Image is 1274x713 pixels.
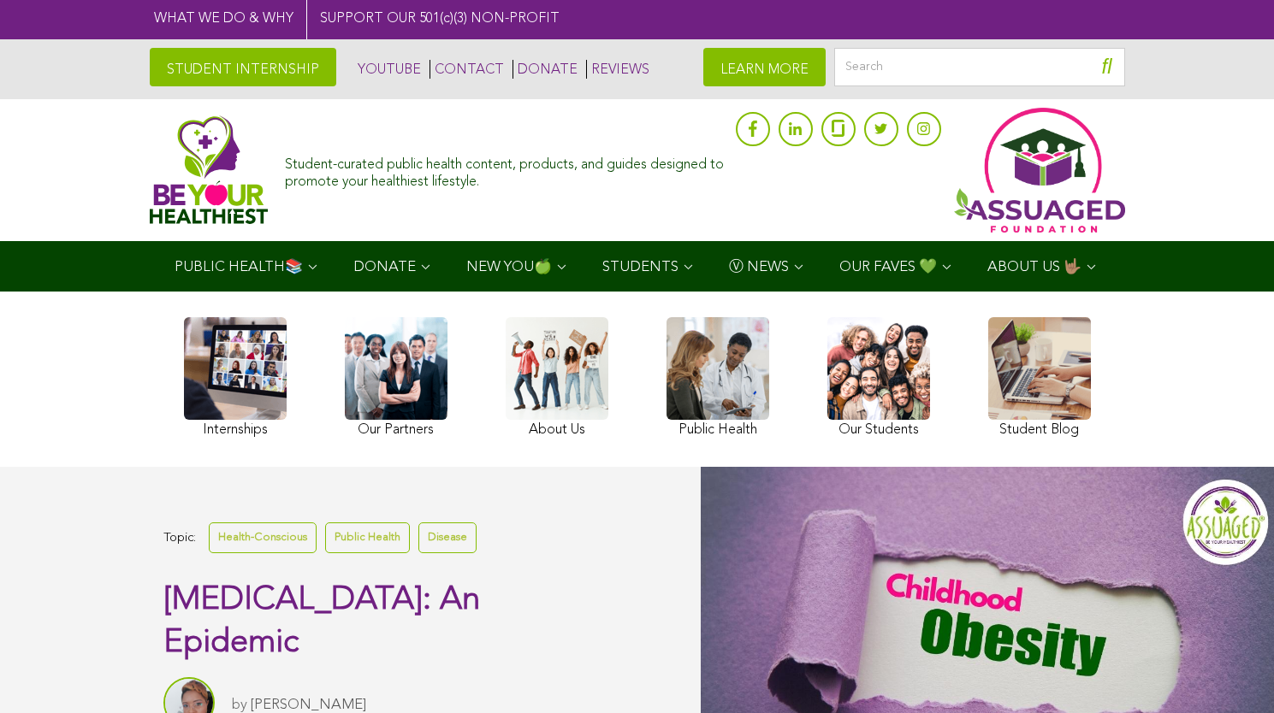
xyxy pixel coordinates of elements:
span: by [232,698,247,712]
a: REVIEWS [586,60,649,79]
span: Topic: [163,527,196,550]
input: Search [834,48,1125,86]
span: [MEDICAL_DATA]: An Epidemic [163,584,480,659]
span: OUR FAVES 💚 [839,260,937,274]
a: YOUTUBE [353,60,421,79]
a: Disease [418,522,477,552]
a: DONATE [513,60,578,79]
span: ABOUT US 🤟🏽 [987,260,1081,274]
a: Public Health [325,522,410,552]
a: Health-Conscious [209,522,317,552]
img: glassdoor [832,120,844,137]
span: PUBLIC HEALTH📚 [175,260,303,274]
img: Assuaged App [954,108,1125,233]
span: Ⓥ NEWS [729,260,789,274]
div: Student-curated public health content, products, and guides designed to promote your healthiest l... [285,149,726,190]
iframe: Chat Widget [1188,631,1274,713]
a: LEARN MORE [703,48,826,86]
span: STUDENTS [602,260,678,274]
span: DONATE [353,260,416,274]
a: CONTACT [430,60,504,79]
a: STUDENT INTERNSHIP [150,48,336,86]
img: Assuaged [150,115,269,224]
span: NEW YOU🍏 [466,260,552,274]
div: Navigation Menu [150,241,1125,292]
a: [PERSON_NAME] [251,698,366,712]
